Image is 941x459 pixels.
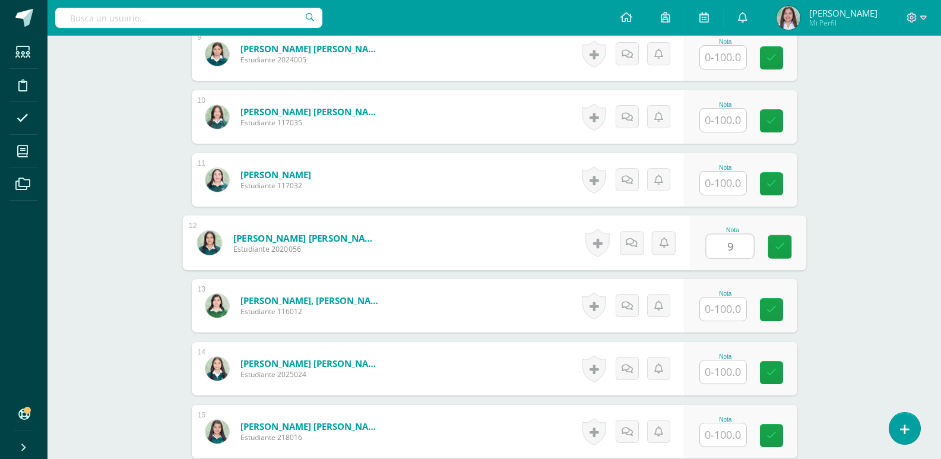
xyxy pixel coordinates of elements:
span: Estudiante 2020056 [233,244,379,255]
img: 27c237815825e6a6b2ecfa0cdb8cb72b.png [205,420,229,444]
span: [PERSON_NAME] [809,7,877,19]
input: 0-100.0 [700,109,746,132]
input: 0-100.0 [700,297,746,321]
div: Nota [699,102,752,108]
div: Nota [699,353,752,360]
input: 0-100.0 [706,235,753,258]
div: Nota [699,416,752,423]
span: Mi Perfil [809,18,877,28]
a: [PERSON_NAME], [PERSON_NAME] [240,295,383,306]
span: Estudiante 116012 [240,306,383,316]
span: Estudiante 117035 [240,118,383,128]
span: Estudiante 218016 [240,432,383,442]
a: [PERSON_NAME] [PERSON_NAME] [240,106,383,118]
div: Nota [699,290,752,297]
a: [PERSON_NAME] [PERSON_NAME] [240,420,383,432]
img: 60ebfa88862d7e1667ce5664aea54911.png [205,105,229,129]
img: 885bba97dc2617ab8d2e0d7880df4027.png [197,230,221,255]
input: 0-100.0 [700,172,746,195]
img: a1bd628bc8d77c2df3a53a2f900e792b.png [205,168,229,192]
span: Estudiante 2025024 [240,369,383,379]
img: f5bd1891ebb362354a98283855bc7a32.png [777,6,800,30]
a: [PERSON_NAME] [240,169,311,181]
input: 0-100.0 [700,46,746,69]
div: Nota [705,227,759,233]
img: 9a9703091ec26d7c5ea524547f38eb46.png [205,42,229,66]
img: c46a05b2893dac98847f26e44561d578.png [205,294,229,318]
input: 0-100.0 [700,360,746,384]
div: Nota [699,164,752,171]
span: Estudiante 117032 [240,181,311,191]
img: 77f6c6152d0f455c8775ae6af4b03fb2.png [205,357,229,381]
a: [PERSON_NAME] [PERSON_NAME] [240,357,383,369]
div: Nota [699,39,752,45]
input: Busca un usuario... [55,8,322,28]
a: [PERSON_NAME] [PERSON_NAME] [240,43,383,55]
a: [PERSON_NAME] [PERSON_NAME] [233,232,379,244]
span: Estudiante 2024005 [240,55,383,65]
input: 0-100.0 [700,423,746,447]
